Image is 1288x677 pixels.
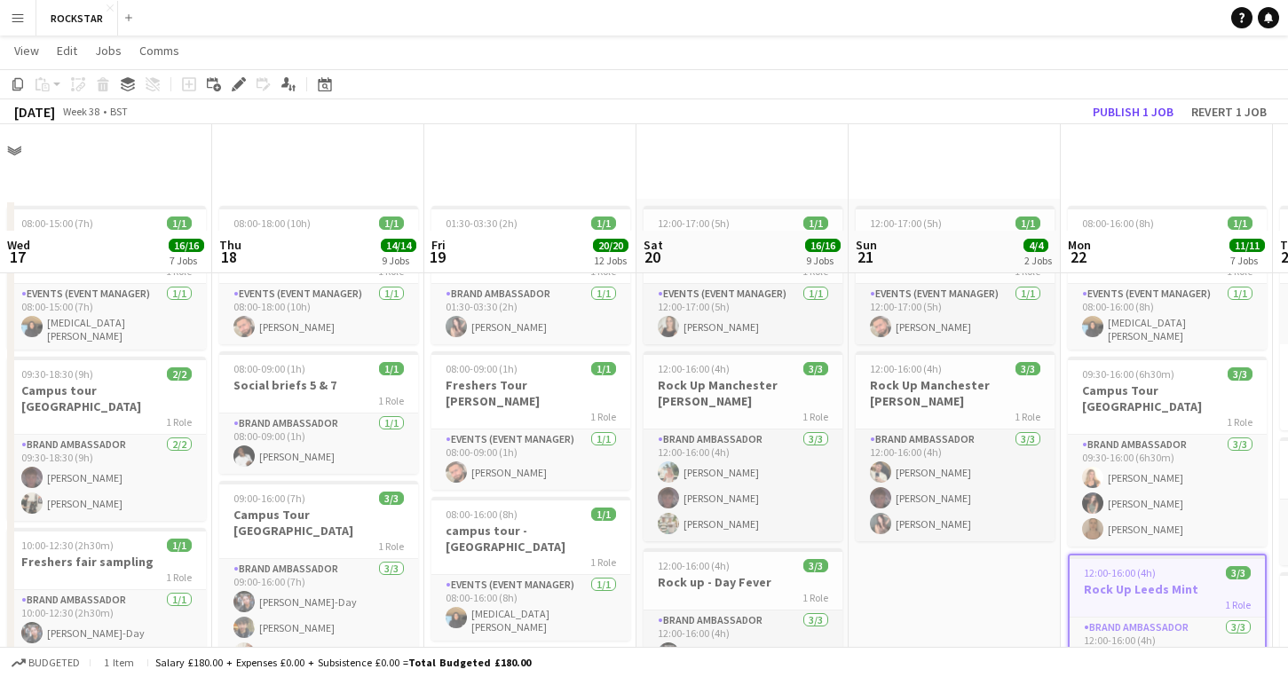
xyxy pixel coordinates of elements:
h3: Rock up - Day Fever [644,574,842,590]
div: [DATE] [14,103,55,121]
span: Thu [219,237,241,253]
span: 1/1 [379,362,404,375]
div: Salary £180.00 + Expenses £0.00 + Subsistence £0.00 = [155,656,531,669]
span: Budgeted [28,657,80,669]
span: 1/1 [1015,216,1040,230]
app-job-card: 01:30-03:30 (2h)1/1Vision 2 wild events sampling1 RoleBrand Ambassador1/101:30-03:30 (2h)[PERSON_... [431,206,630,344]
span: 20/20 [593,239,628,252]
h3: Rock Up Manchester [PERSON_NAME] [856,377,1055,409]
span: 1/1 [167,216,192,230]
span: View [14,43,39,59]
span: 3/3 [1015,362,1040,375]
span: 12:00-16:00 (4h) [658,559,730,572]
div: 9 Jobs [382,254,415,267]
span: 16/16 [805,239,841,252]
span: 3/3 [379,492,404,505]
div: 12 Jobs [594,254,628,267]
h3: Freshers Tour [PERSON_NAME] [431,377,630,409]
app-job-card: 09:30-16:00 (6h30m)3/3Campus Tour [GEOGRAPHIC_DATA]1 RoleBrand Ambassador3/309:30-16:00 (6h30m)[P... [1068,357,1267,547]
h3: campus tour - [GEOGRAPHIC_DATA] [431,523,630,555]
app-card-role: Events (Event Manager)1/112:00-17:00 (5h)[PERSON_NAME] [644,284,842,344]
span: 19 [429,247,446,267]
span: Mon [1068,237,1091,253]
span: Jobs [95,43,122,59]
span: 14/14 [381,239,416,252]
span: 08:00-15:00 (7h) [21,216,93,230]
span: 1 Role [1015,410,1040,423]
app-card-role: Events (Event Manager)1/108:00-15:00 (7h)[MEDICAL_DATA][PERSON_NAME] [7,284,206,350]
app-job-card: 08:00-09:00 (1h)1/1Social briefs 5 & 71 RoleBrand Ambassador1/108:00-09:00 (1h)[PERSON_NAME] [219,351,418,474]
span: 1 Role [166,571,192,584]
span: 1 Role [1225,598,1251,611]
span: 09:30-16:00 (6h30m) [1082,367,1174,381]
span: 2/2 [167,367,192,381]
app-card-role: Brand Ambassador1/101:30-03:30 (2h)[PERSON_NAME] [431,284,630,344]
span: 3/3 [1228,367,1252,381]
span: 16/16 [169,239,204,252]
button: ROCKSTAR [36,1,118,35]
span: 12:00-17:00 (5h) [658,216,730,230]
span: 1 Role [590,410,616,423]
span: 08:00-16:00 (8h) [1082,216,1154,230]
span: Sat [644,237,663,253]
a: View [7,39,46,62]
span: 08:00-18:00 (10h) [233,216,311,230]
app-job-card: 08:00-09:00 (1h)1/1Freshers Tour [PERSON_NAME]1 RoleEvents (Event Manager)1/108:00-09:00 (1h)[PER... [431,351,630,490]
span: 18 [217,247,241,267]
span: 4/4 [1023,239,1048,252]
div: 12:00-16:00 (4h)3/3Rock Up Manchester [PERSON_NAME]1 RoleBrand Ambassador3/312:00-16:00 (4h)[PERS... [644,351,842,541]
div: 09:00-16:00 (7h)3/3Campus Tour [GEOGRAPHIC_DATA]1 RoleBrand Ambassador3/309:00-16:00 (7h)[PERSON_... [219,481,418,671]
span: 1/1 [591,362,616,375]
span: 1/1 [803,216,828,230]
span: 3/3 [803,362,828,375]
span: Comms [139,43,179,59]
span: Total Budgeted £180.00 [408,656,531,669]
app-card-role: Events (Event Manager)1/108:00-16:00 (8h)[MEDICAL_DATA][PERSON_NAME] [431,575,630,641]
div: 08:00-16:00 (8h)1/1Freshers tour - [GEOGRAPHIC_DATA]1 RoleEvents (Event Manager)1/108:00-16:00 (8... [1068,206,1267,350]
span: 3/3 [803,559,828,572]
span: 12:00-16:00 (4h) [658,362,730,375]
app-card-role: Events (Event Manager)1/108:00-18:00 (10h)[PERSON_NAME] [219,284,418,344]
span: 20 [641,247,663,267]
h3: Campus Tour [GEOGRAPHIC_DATA] [1068,382,1267,414]
a: Jobs [88,39,129,62]
app-card-role: Brand Ambassador3/309:30-16:00 (6h30m)[PERSON_NAME][PERSON_NAME][PERSON_NAME] [1068,435,1267,547]
h3: Social briefs 5 & 7 [219,377,418,393]
span: Fri [431,237,446,253]
app-job-card: 12:00-17:00 (5h)1/1Rock Up Manchester [PERSON_NAME]1 RoleEvents (Event Manager)1/112:00-17:00 (5h... [644,206,842,344]
h3: Campus Tour [GEOGRAPHIC_DATA] [219,507,418,539]
app-card-role: Events (Event Manager)1/112:00-17:00 (5h)[PERSON_NAME] [856,284,1055,344]
span: 1 item [98,656,140,669]
app-card-role: Brand Ambassador1/110:00-12:30 (2h30m)[PERSON_NAME]-Day [7,590,206,650]
span: Wed [7,237,30,253]
span: Sun [856,237,877,253]
span: 1 Role [378,394,404,407]
span: Edit [57,43,77,59]
app-job-card: 08:00-15:00 (7h)1/1Campus tour - [GEOGRAPHIC_DATA]1 RoleEvents (Event Manager)1/108:00-15:00 (7h)... [7,206,206,350]
span: 12:00-16:00 (4h) [1084,566,1156,579]
span: 08:00-16:00 (8h) [446,508,518,521]
span: 3/3 [1226,566,1251,579]
span: 22 [1065,247,1091,267]
app-card-role: Events (Event Manager)1/108:00-16:00 (8h)[MEDICAL_DATA][PERSON_NAME] [1068,284,1267,350]
span: 10:00-12:30 (2h30m) [21,539,114,552]
span: 09:00-16:00 (7h) [233,492,305,505]
app-card-role: Brand Ambassador3/312:00-16:00 (4h)[PERSON_NAME][PERSON_NAME][PERSON_NAME] [644,429,842,541]
div: 7 Jobs [170,254,203,267]
span: 11/11 [1229,239,1265,252]
div: 9 Jobs [806,254,840,267]
app-job-card: 08:00-18:00 (10h)1/1Campus tour [GEOGRAPHIC_DATA]1 RoleEvents (Event Manager)1/108:00-18:00 (10h)... [219,206,418,344]
div: 2 Jobs [1024,254,1052,267]
app-job-card: 09:30-18:30 (9h)2/2Campus tour [GEOGRAPHIC_DATA]1 RoleBrand Ambassador2/209:30-18:30 (9h)[PERSON_... [7,357,206,521]
button: Publish 1 job [1086,100,1181,123]
app-job-card: 10:00-12:30 (2h30m)1/1Freshers fair sampling1 RoleBrand Ambassador1/110:00-12:30 (2h30m)[PERSON_N... [7,528,206,650]
button: Revert 1 job [1184,100,1274,123]
span: 1/1 [591,508,616,521]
